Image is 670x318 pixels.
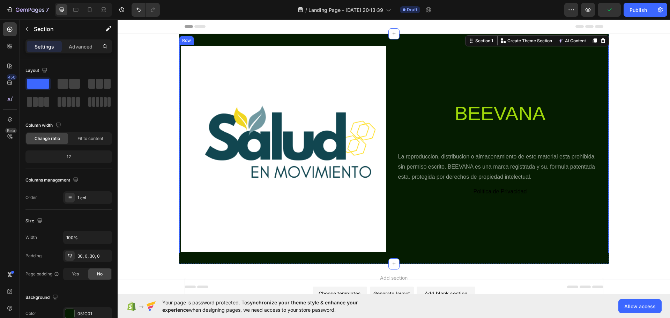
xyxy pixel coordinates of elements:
[25,234,37,241] div: Width
[27,152,111,162] div: 12
[260,254,293,262] span: Add section
[25,176,80,185] div: Columns management
[25,121,62,130] div: Column width
[356,18,377,24] div: Section 1
[34,25,91,33] p: Section
[25,271,59,277] div: Page padding
[624,3,653,17] button: Publish
[162,299,358,313] span: synchronize your theme style & enhance your experience
[305,6,307,14] span: /
[77,253,110,259] div: 30, 0, 30, 0
[25,216,44,226] div: Size
[630,6,647,14] div: Publish
[35,135,60,142] span: Change ratio
[308,6,383,14] span: Landing Page - [DATE] 20:13:39
[25,194,37,201] div: Order
[390,18,434,24] p: Create Theme Section
[439,17,470,25] button: AI Content
[3,3,52,17] button: 7
[356,167,409,177] div: Politica de Privacidad
[25,253,42,259] div: Padding
[618,299,662,313] button: Allow access
[25,293,59,302] div: Background
[72,271,79,277] span: Yes
[281,132,485,162] p: La reproduccion, distribucion o almacenamiento de este material esta prohibida sin permiso escrit...
[97,271,103,277] span: No
[35,43,54,50] p: Settings
[624,303,656,310] span: Allow access
[77,195,110,201] div: 1 col
[162,299,385,313] span: Your page is password protected. To when designing pages, we need access to your store password.
[25,66,49,75] div: Layout
[5,128,17,133] div: Beta
[280,79,485,109] h2: BEEVANA
[77,135,103,142] span: Fit to content
[69,43,92,50] p: Advanced
[118,20,670,294] iframe: Design area
[344,164,422,180] button: Politica de Privacidad
[46,6,49,14] p: 7
[63,18,75,24] div: Row
[132,3,160,17] div: Undo/Redo
[25,310,36,317] div: Color
[7,74,17,80] div: 450
[64,231,112,244] input: Auto
[77,311,110,317] div: 051C01
[407,7,417,13] span: Draft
